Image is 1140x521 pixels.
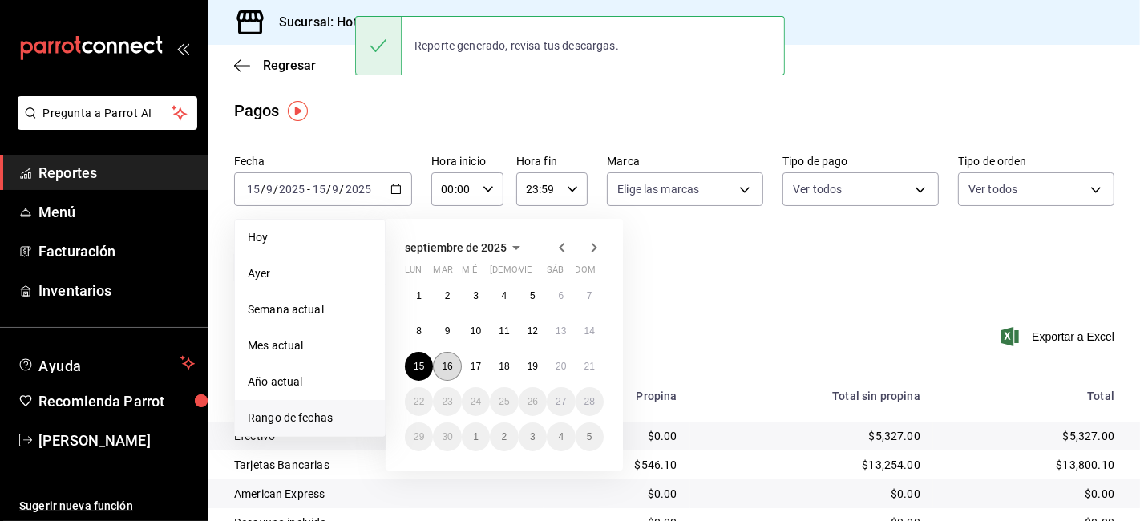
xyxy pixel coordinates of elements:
[462,352,490,381] button: 17 de septiembre de 2025
[528,396,538,407] abbr: 26 de septiembre de 2025
[431,156,503,168] label: Hora inicio
[433,281,461,310] button: 2 de septiembre de 2025
[502,431,507,442] abbr: 2 de octubre de 2025
[584,396,595,407] abbr: 28 de septiembre de 2025
[234,99,280,123] div: Pagos
[340,183,345,196] span: /
[519,387,547,416] button: 26 de septiembre de 2025
[490,352,518,381] button: 18 de septiembre de 2025
[499,361,509,372] abbr: 18 de septiembre de 2025
[433,317,461,345] button: 9 de septiembre de 2025
[261,183,265,196] span: /
[547,422,575,451] button: 4 de octubre de 2025
[519,352,547,381] button: 19 de septiembre de 2025
[471,396,481,407] abbr: 24 de septiembre de 2025
[307,183,310,196] span: -
[1005,327,1114,346] button: Exportar a Excel
[234,156,412,168] label: Fecha
[414,431,424,442] abbr: 29 de septiembre de 2025
[248,301,372,318] span: Semana actual
[576,265,596,281] abbr: domingo
[38,353,174,373] span: Ayuda
[433,387,461,416] button: 23 de septiembre de 2025
[278,183,305,196] input: ----
[176,42,189,55] button: open_drawer_menu
[234,457,531,473] div: Tarjetas Bancarias
[442,361,452,372] abbr: 16 de septiembre de 2025
[946,457,1114,473] div: $13,800.10
[433,265,452,281] abbr: martes
[528,325,538,337] abbr: 12 de septiembre de 2025
[433,352,461,381] button: 16 de septiembre de 2025
[326,183,331,196] span: /
[462,387,490,416] button: 24 de septiembre de 2025
[405,387,433,416] button: 22 de septiembre de 2025
[265,183,273,196] input: --
[462,422,490,451] button: 1 de octubre de 2025
[558,290,564,301] abbr: 6 de septiembre de 2025
[38,430,195,451] span: [PERSON_NAME]
[547,317,575,345] button: 13 de septiembre de 2025
[703,457,920,473] div: $13,254.00
[442,431,452,442] abbr: 30 de septiembre de 2025
[234,486,531,502] div: American Express
[556,361,566,372] abbr: 20 de septiembre de 2025
[547,352,575,381] button: 20 de septiembre de 2025
[490,317,518,345] button: 11 de septiembre de 2025
[473,431,479,442] abbr: 1 de octubre de 2025
[288,101,308,121] img: Tooltip marker
[405,422,433,451] button: 29 de septiembre de 2025
[587,431,592,442] abbr: 5 de octubre de 2025
[519,281,547,310] button: 5 de septiembre de 2025
[547,265,564,281] abbr: sábado
[405,317,433,345] button: 8 de septiembre de 2025
[332,183,340,196] input: --
[519,422,547,451] button: 3 de octubre de 2025
[528,361,538,372] abbr: 19 de septiembre de 2025
[248,265,372,282] span: Ayer
[499,325,509,337] abbr: 11 de septiembre de 2025
[584,325,595,337] abbr: 14 de septiembre de 2025
[946,486,1114,502] div: $0.00
[248,229,372,246] span: Hoy
[519,265,532,281] abbr: viernes
[433,422,461,451] button: 30 de septiembre de 2025
[414,361,424,372] abbr: 15 de septiembre de 2025
[958,156,1114,168] label: Tipo de orden
[263,58,316,73] span: Regresar
[556,325,566,337] abbr: 13 de septiembre de 2025
[248,374,372,390] span: Año actual
[11,116,197,133] a: Pregunta a Parrot AI
[703,428,920,444] div: $5,327.00
[576,317,604,345] button: 14 de septiembre de 2025
[490,422,518,451] button: 2 de octubre de 2025
[18,96,197,130] button: Pregunta a Parrot AI
[43,105,172,122] span: Pregunta a Parrot AI
[312,183,326,196] input: --
[462,281,490,310] button: 3 de septiembre de 2025
[405,238,526,257] button: septiembre de 2025
[471,325,481,337] abbr: 10 de septiembre de 2025
[248,410,372,426] span: Rango de fechas
[405,265,422,281] abbr: lunes
[576,281,604,310] button: 7 de septiembre de 2025
[968,181,1017,197] span: Ver todos
[405,352,433,381] button: 15 de septiembre de 2025
[462,317,490,345] button: 10 de septiembre de 2025
[490,281,518,310] button: 4 de septiembre de 2025
[273,183,278,196] span: /
[473,290,479,301] abbr: 3 de septiembre de 2025
[442,396,452,407] abbr: 23 de septiembre de 2025
[414,396,424,407] abbr: 22 de septiembre de 2025
[793,181,842,197] span: Ver todos
[248,337,372,354] span: Mes actual
[38,390,195,412] span: Recomienda Parrot
[576,352,604,381] button: 21 de septiembre de 2025
[266,13,443,32] h3: Sucursal: Hotel Bellas Artes
[502,290,507,301] abbr: 4 de septiembre de 2025
[530,431,536,442] abbr: 3 de octubre de 2025
[345,183,372,196] input: ----
[234,58,316,73] button: Regresar
[38,240,195,262] span: Facturación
